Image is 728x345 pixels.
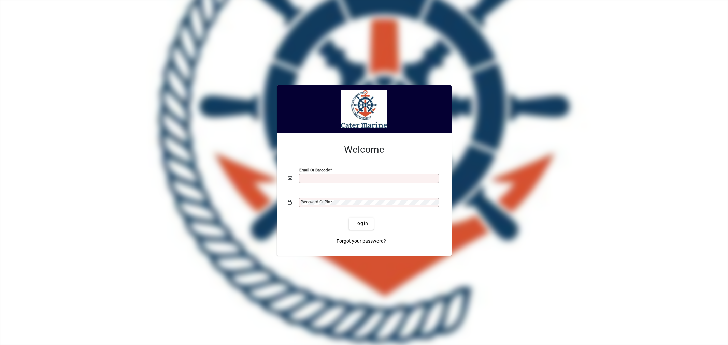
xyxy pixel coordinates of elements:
[299,167,330,172] mat-label: Email or Barcode
[337,238,386,245] span: Forgot your password?
[334,235,389,247] a: Forgot your password?
[301,199,330,204] mat-label: Password or Pin
[354,220,368,227] span: Login
[288,144,441,155] h2: Welcome
[349,217,374,230] button: Login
